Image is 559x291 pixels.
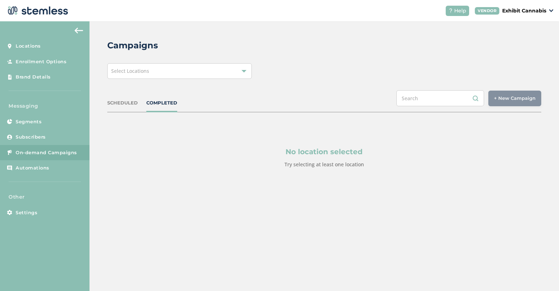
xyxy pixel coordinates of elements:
[16,58,66,65] span: Enrollment Options
[16,209,37,216] span: Settings
[16,149,77,156] span: On-demand Campaigns
[449,9,453,13] img: icon-help-white-03924b79.svg
[16,134,46,141] span: Subscribers
[146,99,177,107] div: COMPLETED
[284,161,364,168] label: Try selecting at least one location
[16,74,51,81] span: Brand Details
[107,99,138,107] div: SCHEDULED
[16,118,42,125] span: Segments
[107,39,158,52] h2: Campaigns
[454,7,466,15] span: Help
[16,165,49,172] span: Automations
[16,43,41,50] span: Locations
[111,68,149,74] span: Select Locations
[396,90,484,106] input: Search
[502,7,546,15] p: Exhibit Cannabis
[549,9,553,12] img: icon_down-arrow-small-66adaf34.svg
[475,7,499,15] div: VENDOR
[75,28,83,33] img: icon-arrow-back-accent-c549486e.svg
[523,257,559,291] iframe: Chat Widget
[141,146,507,157] p: No location selected
[6,4,68,18] img: logo-dark-0685b13c.svg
